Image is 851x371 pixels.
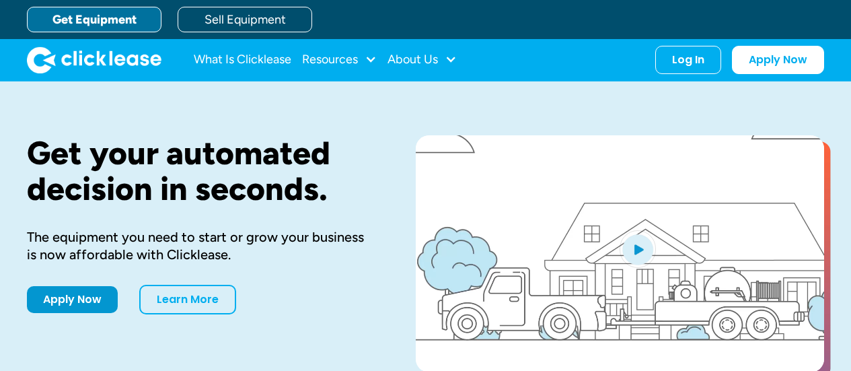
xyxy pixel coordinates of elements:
[139,285,236,314] a: Learn More
[27,46,161,73] a: home
[27,228,373,263] div: The equipment you need to start or grow your business is now affordable with Clicklease.
[178,7,312,32] a: Sell Equipment
[620,230,656,268] img: Blue play button logo on a light blue circular background
[194,46,291,73] a: What Is Clicklease
[27,46,161,73] img: Clicklease logo
[732,46,824,74] a: Apply Now
[27,135,373,207] h1: Get your automated decision in seconds.
[27,286,118,313] a: Apply Now
[672,53,704,67] div: Log In
[302,46,377,73] div: Resources
[387,46,457,73] div: About Us
[27,7,161,32] a: Get Equipment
